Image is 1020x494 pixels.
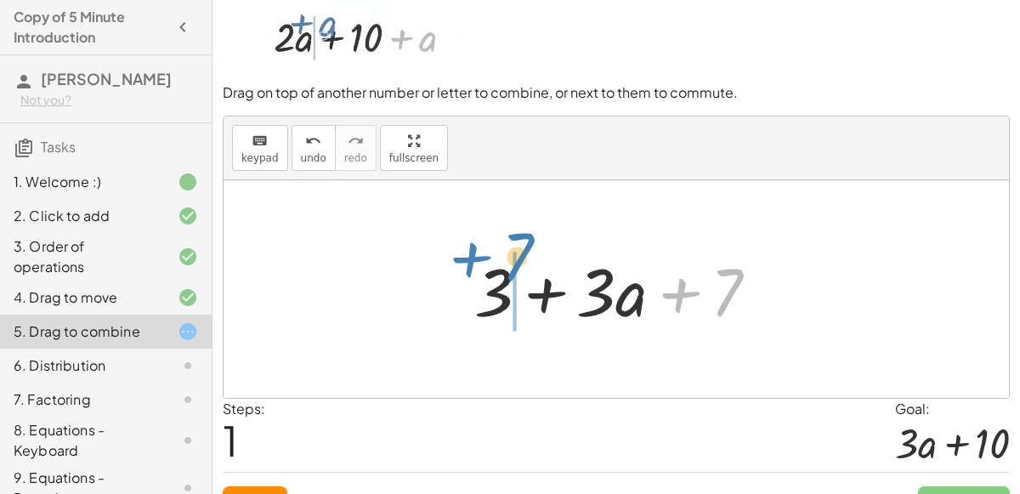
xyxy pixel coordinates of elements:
[178,355,198,376] i: Task not started.
[14,172,150,192] div: 1. Welcome :)
[223,400,265,417] label: Steps:
[895,399,1010,419] div: Goal:
[178,247,198,267] i: Task finished and correct.
[14,287,150,308] div: 4. Drag to move
[14,321,150,342] div: 5. Drag to combine
[252,131,268,151] i: keyboard
[223,414,238,466] span: 1
[389,152,439,164] span: fullscreen
[232,125,288,171] button: keyboardkeypad
[223,83,1010,103] p: Drag on top of another number or letter to combine, or next to them to commute.
[178,389,198,410] i: Task not started.
[41,138,76,156] span: Tasks
[41,69,172,88] span: [PERSON_NAME]
[178,321,198,342] i: Task started.
[292,125,336,171] button: undoundo
[178,206,198,226] i: Task finished and correct.
[14,206,150,226] div: 2. Click to add
[14,355,150,376] div: 6. Distribution
[335,125,377,171] button: redoredo
[348,131,364,151] i: redo
[20,92,198,109] div: Not you?
[14,7,167,48] h4: Copy of 5 Minute Introduction
[14,236,150,277] div: 3. Order of operations
[305,131,321,151] i: undo
[380,125,448,171] button: fullscreen
[178,287,198,308] i: Task finished and correct.
[178,430,198,451] i: Task not started.
[178,172,198,192] i: Task finished.
[241,152,279,164] span: keypad
[14,389,150,410] div: 7. Factoring
[344,152,367,164] span: redo
[301,152,326,164] span: undo
[14,420,150,461] div: 8. Equations - Keyboard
